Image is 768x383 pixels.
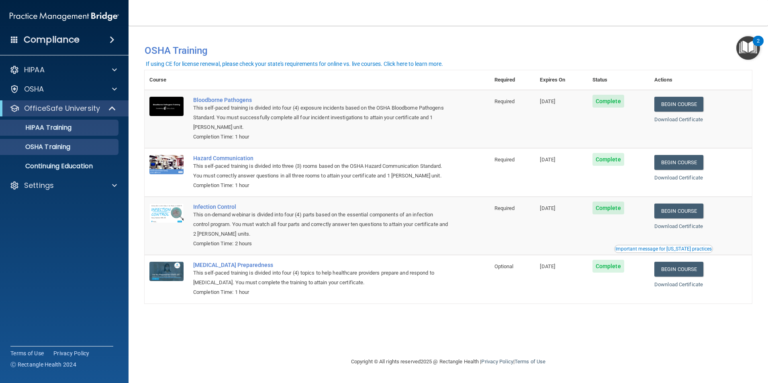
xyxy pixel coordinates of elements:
p: HIPAA [24,65,45,75]
span: Complete [592,202,624,214]
div: If using CE for license renewal, please check your state's requirements for online vs. live cours... [146,61,443,67]
div: Copyright © All rights reserved 2025 @ Rectangle Health | | [302,349,595,375]
a: Begin Course [654,262,703,277]
span: Required [494,157,515,163]
div: This on-demand webinar is divided into four (4) parts based on the essential components of an inf... [193,210,449,239]
a: Download Certificate [654,175,703,181]
a: Begin Course [654,155,703,170]
button: Read this if you are a dental practitioner in the state of CA [614,245,713,253]
p: OSHA [24,84,44,94]
span: Required [494,98,515,104]
th: Course [145,70,188,90]
span: Optional [494,263,514,269]
button: If using CE for license renewal, please check your state's requirements for online vs. live cours... [145,60,444,68]
p: Continuing Education [5,162,115,170]
img: PMB logo [10,8,119,24]
div: 2 [757,41,760,51]
h4: OSHA Training [145,45,752,56]
a: OSHA [10,84,117,94]
th: Expires On [535,70,587,90]
a: Download Certificate [654,116,703,122]
span: [DATE] [540,98,555,104]
div: This self-paced training is divided into three (3) rooms based on the OSHA Hazard Communication S... [193,161,449,181]
th: Status [588,70,650,90]
a: Terms of Use [515,359,545,365]
a: Download Certificate [654,223,703,229]
span: Ⓒ Rectangle Health 2024 [10,361,76,369]
div: Completion Time: 1 hour [193,132,449,142]
a: Begin Course [654,204,703,218]
a: [MEDICAL_DATA] Preparedness [193,262,449,268]
a: Privacy Policy [481,359,513,365]
div: Completion Time: 1 hour [193,181,449,190]
div: Completion Time: 1 hour [193,287,449,297]
p: Settings [24,181,54,190]
span: [DATE] [540,157,555,163]
div: This self-paced training is divided into four (4) exposure incidents based on the OSHA Bloodborne... [193,103,449,132]
th: Actions [650,70,752,90]
span: Complete [592,260,624,273]
span: Complete [592,95,624,108]
p: OfficeSafe University [24,104,100,113]
div: Completion Time: 2 hours [193,239,449,249]
a: Begin Course [654,97,703,112]
div: This self-paced training is divided into four (4) topics to help healthcare providers prepare and... [193,268,449,287]
a: Terms of Use [10,349,44,357]
div: Important message for [US_STATE] practices [615,247,712,251]
a: Privacy Policy [53,349,90,357]
span: [DATE] [540,263,555,269]
iframe: Drift Widget Chat Controller [629,326,758,358]
p: OSHA Training [5,143,70,151]
span: Required [494,205,515,211]
a: Download Certificate [654,281,703,287]
a: Bloodborne Pathogens [193,97,449,103]
a: OfficeSafe University [10,104,116,113]
span: [DATE] [540,205,555,211]
a: HIPAA [10,65,117,75]
h4: Compliance [24,34,80,45]
button: Open Resource Center, 2 new notifications [736,36,760,60]
th: Required [490,70,535,90]
span: Complete [592,153,624,166]
a: Hazard Communication [193,155,449,161]
a: Settings [10,181,117,190]
a: Infection Control [193,204,449,210]
p: HIPAA Training [5,124,71,132]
